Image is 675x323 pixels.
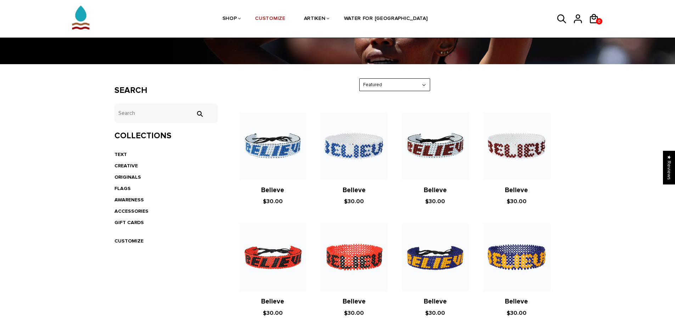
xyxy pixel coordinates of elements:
a: Believe [505,186,528,194]
a: CUSTOMIZE [255,0,285,38]
input: Search [114,104,218,123]
a: TEXT [114,151,127,157]
span: $30.00 [425,310,445,317]
a: Believe [424,186,447,194]
a: Believe [343,297,366,306]
a: Believe [343,186,366,194]
a: FLAGS [114,185,131,191]
a: ORIGINALS [114,174,141,180]
h3: Search [114,85,218,96]
span: 0 [596,17,602,26]
span: $30.00 [344,310,364,317]
input: Search [192,111,207,117]
a: SHOP [223,0,237,38]
div: Click to open Judge.me floating reviews tab [663,151,675,184]
a: Believe [505,297,528,306]
a: ACCESSORIES [114,208,148,214]
a: CREATIVE [114,163,138,169]
a: Believe [261,297,284,306]
span: $30.00 [344,198,364,205]
a: 0 [596,18,602,24]
span: $30.00 [507,310,527,317]
a: ARTIKEN [304,0,326,38]
a: GIFT CARDS [114,219,144,225]
span: $30.00 [263,198,283,205]
span: $30.00 [425,198,445,205]
a: Believe [424,297,447,306]
span: $30.00 [507,198,527,205]
a: WATER FOR [GEOGRAPHIC_DATA] [344,0,428,38]
a: Believe [261,186,284,194]
h3: Collections [114,131,218,141]
span: $30.00 [263,310,283,317]
a: AWARENESS [114,197,144,203]
a: CUSTOMIZE [114,238,144,244]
